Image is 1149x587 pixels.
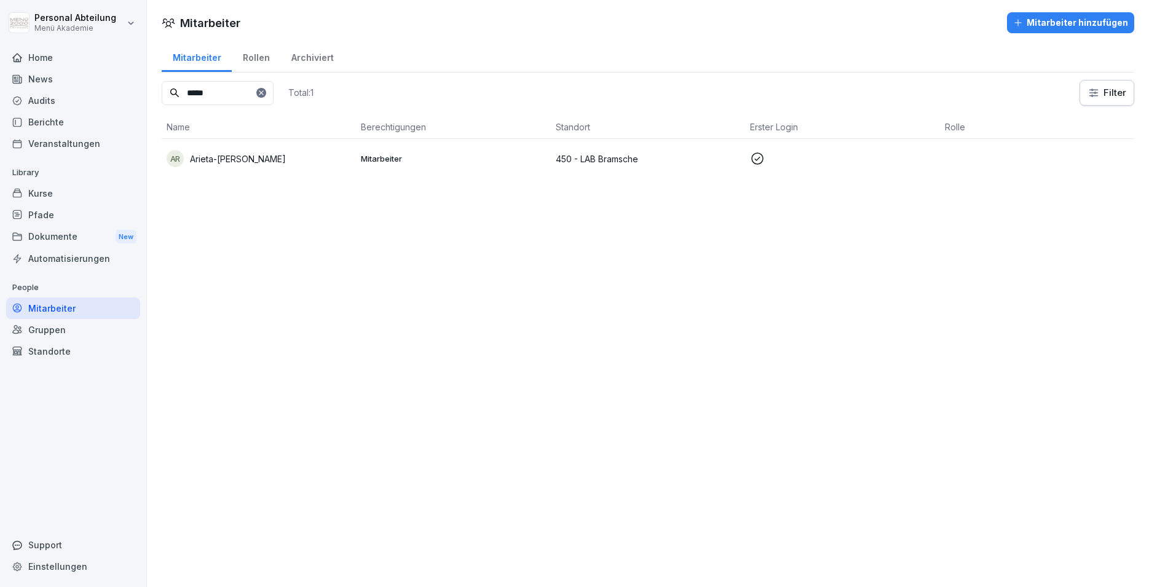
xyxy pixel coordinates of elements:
button: Filter [1080,81,1134,105]
th: Name [162,116,356,139]
a: DokumenteNew [6,226,140,248]
p: Personal Abteilung [34,13,116,23]
a: Archiviert [280,41,344,72]
th: Rolle [940,116,1134,139]
p: Total: 1 [288,87,314,98]
p: 450 - LAB Bramsche [556,152,740,165]
div: Filter [1088,87,1126,99]
p: Menü Akademie [34,24,116,33]
p: Arieta-[PERSON_NAME] [190,152,286,165]
a: Automatisierungen [6,248,140,269]
a: Kurse [6,183,140,204]
p: People [6,278,140,297]
a: Rollen [232,41,280,72]
a: News [6,68,140,90]
a: Veranstaltungen [6,133,140,154]
div: AR [167,150,184,167]
div: Dokumente [6,226,140,248]
div: Support [6,534,140,556]
a: Home [6,47,140,68]
div: New [116,230,136,244]
a: Standorte [6,341,140,362]
a: Audits [6,90,140,111]
div: Mitarbeiter hinzufügen [1013,16,1128,30]
a: Mitarbeiter [162,41,232,72]
a: Gruppen [6,319,140,341]
a: Berichte [6,111,140,133]
th: Erster Login [745,116,939,139]
th: Berechtigungen [356,116,550,139]
p: Mitarbeiter [361,153,545,164]
p: Library [6,163,140,183]
h1: Mitarbeiter [180,15,240,31]
a: Einstellungen [6,556,140,577]
th: Standort [551,116,745,139]
button: Mitarbeiter hinzufügen [1007,12,1134,33]
a: Pfade [6,204,140,226]
a: Mitarbeiter [6,297,140,319]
